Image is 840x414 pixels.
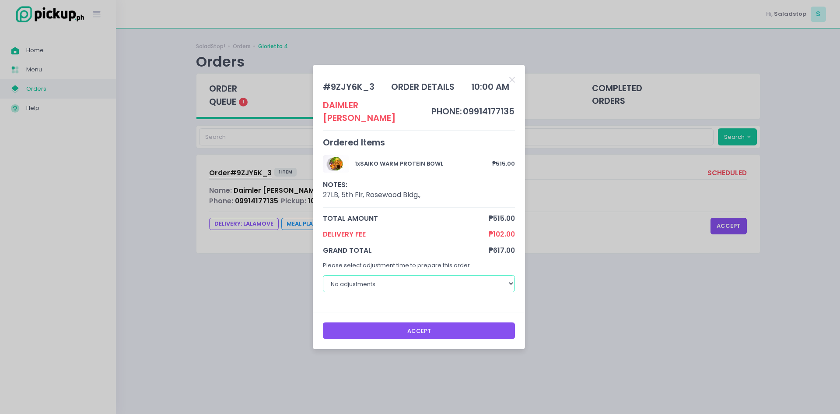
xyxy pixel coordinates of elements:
span: ₱102.00 [489,229,515,239]
span: Delivery Fee [323,229,489,239]
span: ₱617.00 [489,245,515,255]
button: Accept [323,322,515,339]
button: Close [509,75,515,84]
div: 10:00 AM [471,81,509,93]
span: total amount [323,213,489,223]
span: 09914177135 [463,106,514,117]
div: # 9ZJY6K_3 [323,81,374,93]
div: Daimler [PERSON_NAME] [323,99,431,125]
span: ₱515.00 [489,213,515,223]
p: Please select adjustment time to prepare this order. [323,261,515,270]
span: grand total [323,245,489,255]
div: Ordered Items [323,136,515,149]
div: order details [391,81,455,93]
td: phone: [431,99,462,125]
